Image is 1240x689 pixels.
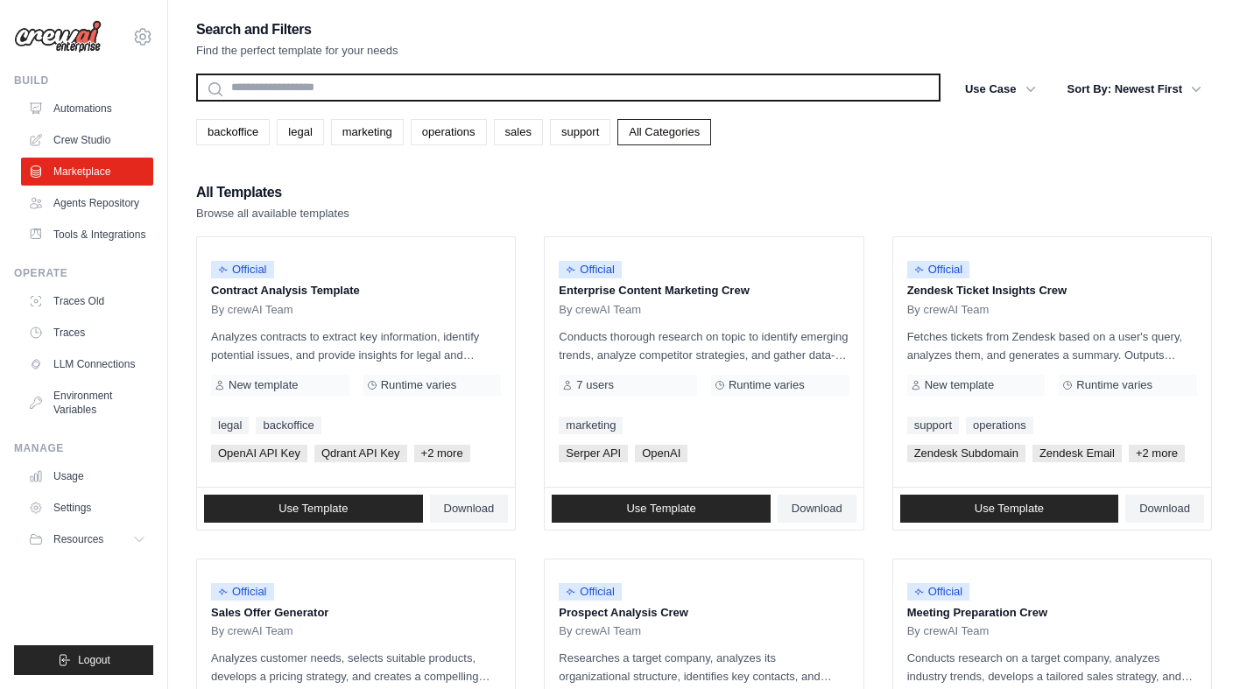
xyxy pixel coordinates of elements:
[21,158,153,186] a: Marketplace
[907,649,1197,685] p: Conducts research on a target company, analyzes industry trends, develops a tailored sales strate...
[792,502,842,516] span: Download
[314,445,407,462] span: Qdrant API Key
[14,20,102,53] img: Logo
[21,126,153,154] a: Crew Studio
[211,583,274,601] span: Official
[907,303,990,317] span: By crewAI Team
[196,42,398,60] p: Find the perfect template for your needs
[559,303,641,317] span: By crewAI Team
[494,119,543,145] a: sales
[907,624,990,638] span: By crewAI Team
[559,445,628,462] span: Serper API
[196,205,349,222] p: Browse all available templates
[559,624,641,638] span: By crewAI Team
[411,119,487,145] a: operations
[277,119,323,145] a: legal
[211,327,501,364] p: Analyzes contracts to extract key information, identify potential issues, and provide insights fo...
[975,502,1044,516] span: Use Template
[559,649,849,685] p: Researches a target company, analyzes its organizational structure, identifies key contacts, and ...
[53,532,103,546] span: Resources
[559,583,622,601] span: Official
[626,502,695,516] span: Use Template
[21,350,153,378] a: LLM Connections
[559,282,849,299] p: Enterprise Content Marketing Crew
[211,417,249,434] a: legal
[414,445,470,462] span: +2 more
[552,495,771,523] a: Use Template
[21,221,153,249] a: Tools & Integrations
[907,282,1197,299] p: Zendesk Ticket Insights Crew
[381,378,457,392] span: Runtime varies
[444,502,495,516] span: Download
[617,119,711,145] a: All Categories
[196,180,349,205] h2: All Templates
[256,417,321,434] a: backoffice
[14,645,153,675] button: Logout
[1129,445,1185,462] span: +2 more
[778,495,856,523] a: Download
[559,417,623,434] a: marketing
[559,604,849,622] p: Prospect Analysis Crew
[21,462,153,490] a: Usage
[907,327,1197,364] p: Fetches tickets from Zendesk based on a user's query, analyzes them, and generates a summary. Out...
[576,378,614,392] span: 7 users
[21,494,153,522] a: Settings
[331,119,404,145] a: marketing
[21,525,153,553] button: Resources
[14,441,153,455] div: Manage
[900,495,1119,523] a: Use Template
[211,649,501,685] p: Analyzes customer needs, selects suitable products, develops a pricing strategy, and creates a co...
[229,378,298,392] span: New template
[21,287,153,315] a: Traces Old
[966,417,1033,434] a: operations
[21,189,153,217] a: Agents Repository
[78,653,110,667] span: Logout
[559,327,849,364] p: Conducts thorough research on topic to identify emerging trends, analyze competitor strategies, a...
[907,604,1197,622] p: Meeting Preparation Crew
[1125,495,1204,523] a: Download
[559,261,622,278] span: Official
[204,495,423,523] a: Use Template
[14,74,153,88] div: Build
[925,378,994,392] span: New template
[907,417,959,434] a: support
[635,445,687,462] span: OpenAI
[729,378,805,392] span: Runtime varies
[211,624,293,638] span: By crewAI Team
[21,382,153,424] a: Environment Variables
[278,502,348,516] span: Use Template
[907,261,970,278] span: Official
[211,261,274,278] span: Official
[907,445,1025,462] span: Zendesk Subdomain
[21,95,153,123] a: Automations
[1076,378,1152,392] span: Runtime varies
[550,119,610,145] a: support
[1139,502,1190,516] span: Download
[211,303,293,317] span: By crewAI Team
[196,18,398,42] h2: Search and Filters
[211,604,501,622] p: Sales Offer Generator
[196,119,270,145] a: backoffice
[955,74,1046,105] button: Use Case
[21,319,153,347] a: Traces
[211,282,501,299] p: Contract Analysis Template
[907,583,970,601] span: Official
[211,445,307,462] span: OpenAI API Key
[14,266,153,280] div: Operate
[1057,74,1212,105] button: Sort By: Newest First
[430,495,509,523] a: Download
[1032,445,1122,462] span: Zendesk Email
